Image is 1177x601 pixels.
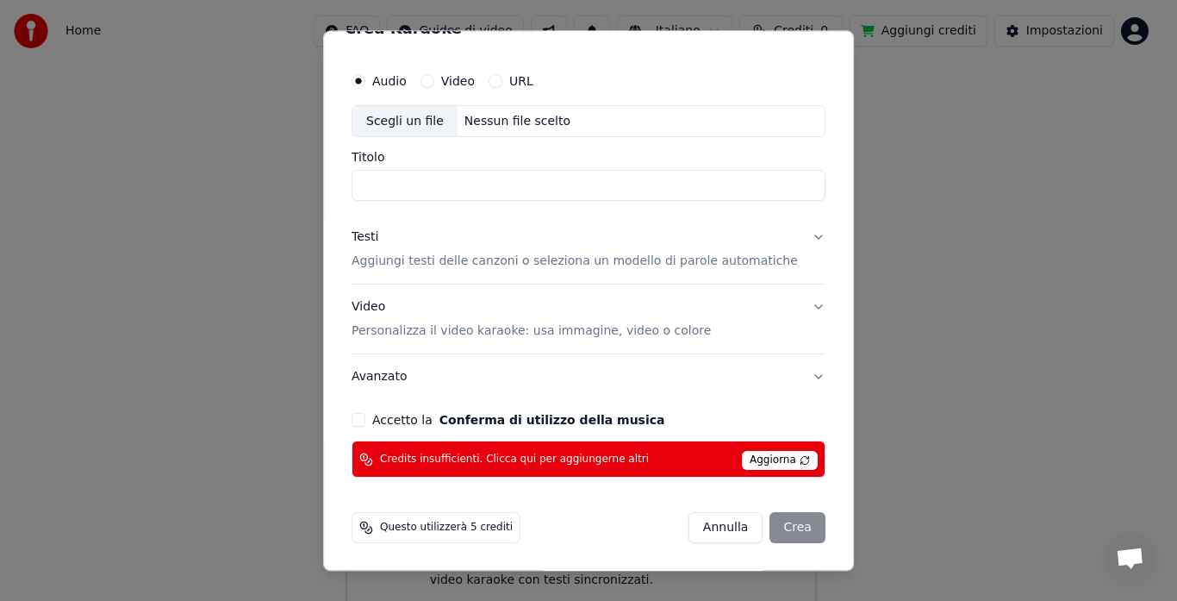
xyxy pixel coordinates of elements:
p: Aggiungi testi delle canzoni o seleziona un modello di parole automatiche [352,254,798,271]
div: Scegli un file [352,106,458,137]
p: Personalizza il video karaoke: usa immagine, video o colore [352,323,711,341]
button: TestiAggiungi testi delle canzoni o seleziona un modello di parole automatiche [352,216,825,285]
div: Testi [352,229,378,247]
label: Titolo [352,152,825,164]
h2: Crea Karaoke [345,21,832,36]
label: URL [509,75,533,87]
div: Nessun file scelto [458,113,577,130]
label: Audio [372,75,407,87]
button: Annulla [688,513,763,544]
span: Credits insufficienti. Clicca qui per aggiungerne altri [380,453,649,466]
button: Accetto la [439,415,665,427]
span: Questo utilizzerà 5 crediti [380,522,513,535]
label: Accetto la [372,415,664,427]
label: Video [441,75,475,87]
button: Avanzato [352,355,825,400]
div: Video [352,299,711,341]
span: Aggiorna [742,452,818,471]
button: VideoPersonalizza il video karaoke: usa immagine, video o colore [352,285,825,354]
